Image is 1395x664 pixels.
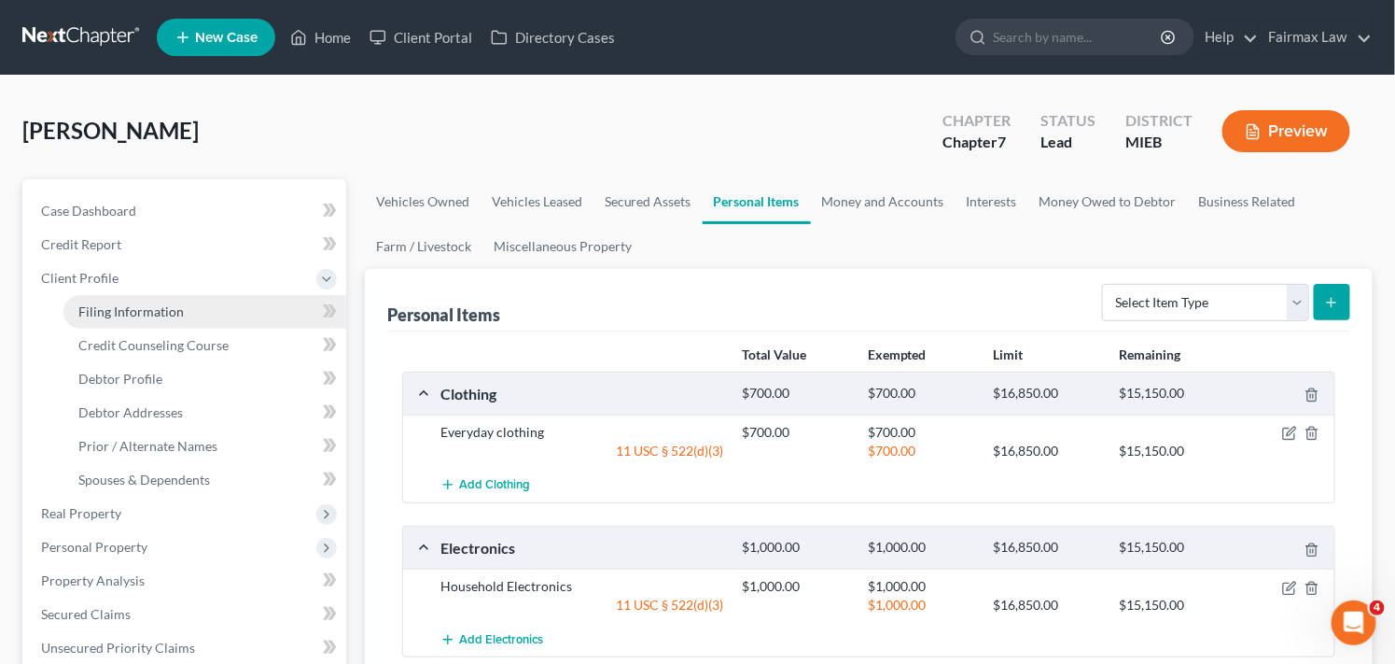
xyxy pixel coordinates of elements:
[1109,596,1235,615] div: $15,150.00
[984,442,1110,460] div: $16,850.00
[431,442,732,460] div: 11 USC § 522(d)(3)
[1332,600,1376,645] iframe: Intercom live chat
[1125,110,1193,132] div: District
[481,21,624,54] a: Directory Cases
[858,423,984,442] div: $700.00
[993,20,1164,54] input: Search by name...
[858,539,984,557] div: $1,000.00
[1222,110,1350,152] button: Preview
[78,337,229,353] span: Credit Counseling Course
[78,371,162,387] span: Debtor Profile
[195,31,258,45] span: New Case
[1260,21,1372,54] a: Fairmax Law
[41,640,195,656] span: Unsecured Priority Claims
[387,304,500,326] div: Personal Items
[1040,132,1095,153] div: Lead
[26,598,346,631] a: Secured Claims
[1109,385,1235,403] div: $15,150.00
[78,404,183,420] span: Debtor Addresses
[732,423,858,442] div: $700.00
[942,110,1011,132] div: Chapter
[431,384,732,403] div: Clothing
[26,228,346,261] a: Credit Report
[984,596,1110,615] div: $16,850.00
[41,270,119,286] span: Client Profile
[22,117,199,144] span: [PERSON_NAME]
[858,596,984,615] div: $1,000.00
[440,622,543,657] button: Add Electronics
[984,385,1110,403] div: $16,850.00
[41,505,121,521] span: Real Property
[365,179,481,224] a: Vehicles Owned
[459,478,530,493] span: Add Clothing
[41,203,136,219] span: Case Dashboard
[942,132,1011,153] div: Chapter
[732,577,858,596] div: $1,000.00
[956,179,1028,224] a: Interests
[481,179,593,224] a: Vehicles Leased
[732,539,858,557] div: $1,000.00
[431,423,732,442] div: Everyday clothing
[78,472,210,487] span: Spouses & Dependents
[459,632,543,647] span: Add Electronics
[63,362,346,396] a: Debtor Profile
[1120,346,1181,362] strong: Remaining
[63,463,346,497] a: Spouses & Dependents
[858,442,984,460] div: $700.00
[63,295,346,329] a: Filing Information
[1188,179,1307,224] a: Business Related
[440,468,530,502] button: Add Clothing
[1040,110,1095,132] div: Status
[1109,539,1235,557] div: $15,150.00
[26,194,346,228] a: Case Dashboard
[78,304,184,319] span: Filing Information
[858,577,984,596] div: $1,000.00
[431,577,732,596] div: Household Electronics
[997,133,1006,150] span: 7
[482,224,643,269] a: Miscellaneous Property
[868,346,927,362] strong: Exempted
[1370,600,1385,615] span: 4
[431,538,732,558] div: Electronics
[431,596,732,615] div: 11 USC § 522(d)(3)
[593,179,703,224] a: Secured Assets
[732,385,858,403] div: $700.00
[1028,179,1188,224] a: Money Owed to Debtor
[994,346,1024,362] strong: Limit
[26,564,346,598] a: Property Analysis
[63,430,346,463] a: Prior / Alternate Names
[63,329,346,362] a: Credit Counseling Course
[78,438,217,454] span: Prior / Alternate Names
[1125,132,1193,153] div: MIEB
[281,21,360,54] a: Home
[360,21,481,54] a: Client Portal
[41,236,121,252] span: Credit Report
[41,539,147,555] span: Personal Property
[1195,21,1258,54] a: Help
[1109,442,1235,460] div: $15,150.00
[41,572,145,588] span: Property Analysis
[41,606,131,622] span: Secured Claims
[63,396,346,430] a: Debtor Addresses
[858,385,984,403] div: $700.00
[742,346,806,362] strong: Total Value
[984,539,1110,557] div: $16,850.00
[365,224,482,269] a: Farm / Livestock
[811,179,956,224] a: Money and Accounts
[703,179,811,224] a: Personal Items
